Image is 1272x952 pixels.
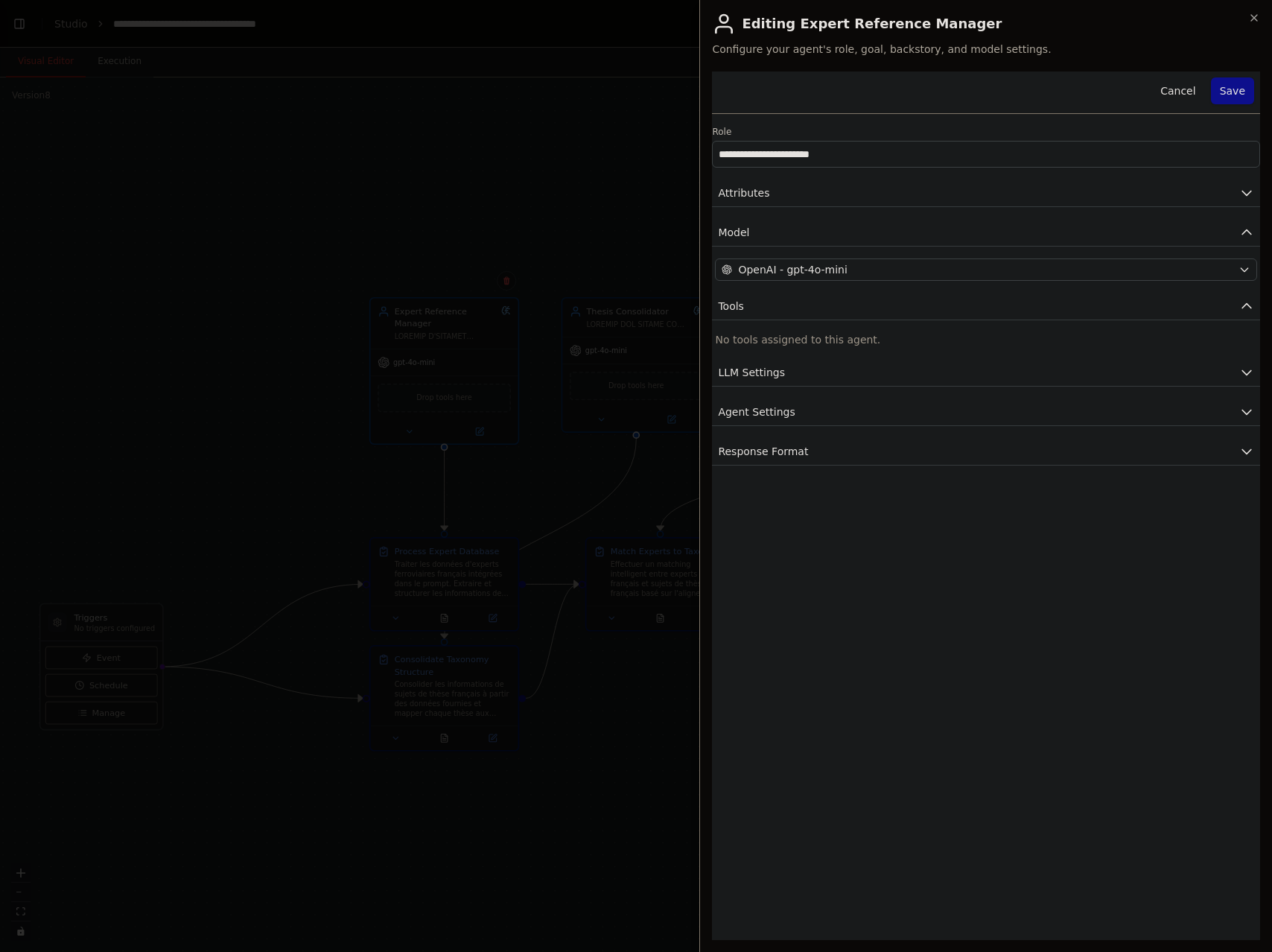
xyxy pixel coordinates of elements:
[715,332,1257,347] p: No tools assigned to this agent.
[718,404,795,419] span: Agent Settings
[712,293,1260,320] button: Tools
[712,399,1260,426] button: Agent Settings
[1151,77,1204,104] button: Cancel
[712,12,1260,36] h2: Editing Expert Reference Manager
[712,42,1260,57] span: Configure your agent's role, goal, backstory, and model settings.
[712,180,1260,207] button: Attributes
[718,185,769,200] span: Attributes
[738,262,847,277] span: OpenAI - gpt-4o-mini
[712,438,1260,466] button: Response Format
[718,299,744,314] span: Tools
[718,365,785,380] span: LLM Settings
[712,219,1260,247] button: Model
[715,258,1257,281] button: OpenAI - gpt-4o-mini
[718,444,808,459] span: Response Format
[718,225,749,240] span: Model
[712,359,1260,387] button: LLM Settings
[712,126,1260,138] label: Role
[1211,77,1254,104] button: Save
